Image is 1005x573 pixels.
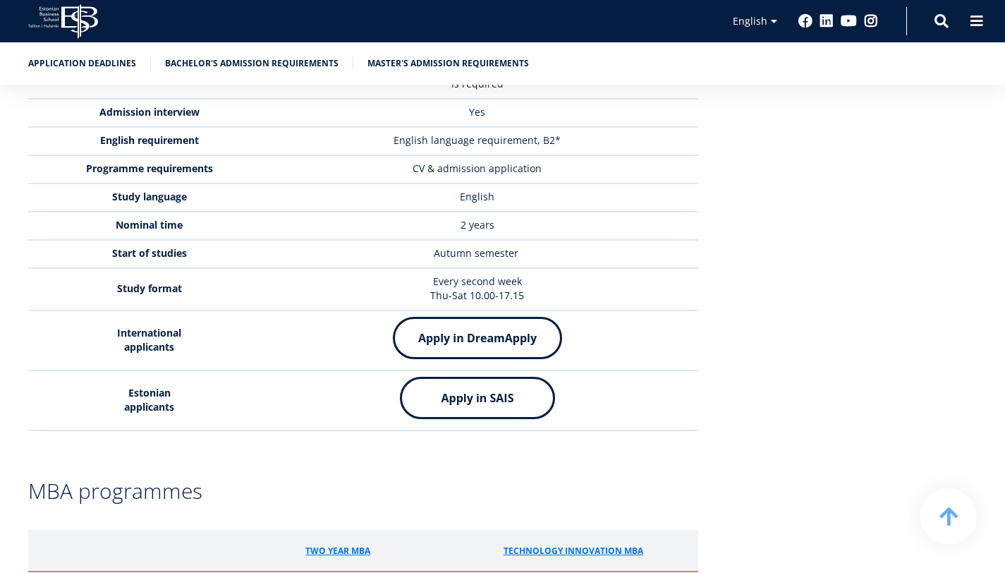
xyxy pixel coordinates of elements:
p: Every second week [271,275,684,289]
h3: MBA programmes [28,481,698,502]
td: English language requirement, B2* [264,127,698,155]
strong: Start of studies [112,246,187,260]
strong: Programme requirements [86,162,213,175]
p: Thu-Sat 10.00-17.15 [271,289,684,303]
img: Apply in SAIS [400,377,555,419]
strong: International [117,326,181,339]
strong: applicants [124,400,174,414]
strong: English requirement [100,133,199,147]
strong: Admission interview [99,105,200,119]
td: English [264,183,698,212]
a: Youtube [841,14,857,28]
a: Bachelor's admission requirements [165,56,339,71]
a: Master's admission requirements [367,56,529,71]
strong: Estonian [128,386,171,399]
strong: Study format [117,282,182,295]
a: Two year MBA [305,544,370,558]
a: Instagram [864,14,878,28]
p: 2 years [271,218,684,232]
strong: Study language [112,190,187,203]
a: Linkedin [820,14,834,28]
a: Technology Innovation mba [504,544,643,558]
td: Yes [264,99,698,127]
strong: applicants [124,340,174,354]
img: Apply in DreamApply [393,317,562,359]
td: CV & admission application [264,155,698,183]
strong: Nominal time [116,218,183,231]
a: Application deadlines [28,56,136,71]
td: Autumn semester [264,240,698,268]
a: Facebook [798,14,812,28]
